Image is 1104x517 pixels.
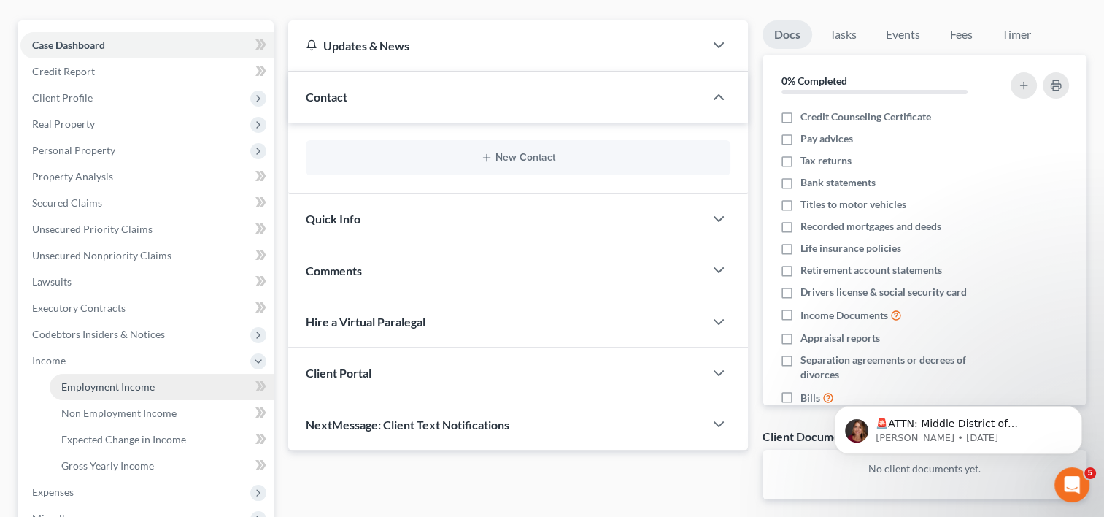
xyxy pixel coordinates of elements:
iframe: Intercom live chat [1054,467,1089,502]
a: Unsecured Priority Claims [20,216,274,242]
span: Expenses [32,486,74,498]
span: Secured Claims [32,196,102,209]
a: Executory Contracts [20,295,274,321]
span: Contact [306,90,347,104]
span: Codebtors Insiders & Notices [32,328,165,340]
a: Lawsuits [20,269,274,295]
span: Non Employment Income [61,407,177,419]
span: Income Documents [800,308,888,323]
span: Quick Info [306,212,360,226]
span: Case Dashboard [32,39,105,51]
span: Unsecured Priority Claims [32,223,153,235]
span: Titles to motor vehicles [800,197,906,212]
a: Non Employment Income [50,400,274,426]
span: 5 [1084,467,1096,479]
span: Bills [800,391,820,405]
span: Drivers license & social security card [800,285,967,299]
iframe: Intercom notifications message [812,375,1104,478]
span: Real Property [32,118,95,130]
a: Unsecured Nonpriority Claims [20,242,274,269]
span: Appraisal reports [800,331,880,345]
a: Secured Claims [20,190,274,216]
a: Gross Yearly Income [50,453,274,479]
span: Retirement account statements [800,263,942,277]
a: Tasks [818,20,868,49]
span: Lawsuits [32,275,72,288]
div: Updates & News [306,38,687,53]
a: Expected Change in Income [50,426,274,453]
strong: 0% Completed [781,74,847,87]
span: Credit Counseling Certificate [800,110,931,124]
span: Hire a Virtual Paralegal [306,315,425,329]
span: Bank statements [800,175,876,190]
a: Case Dashboard [20,32,274,58]
p: No client documents yet. [774,462,1075,476]
a: Fees [938,20,984,49]
span: Client Portal [306,366,371,380]
div: Client Documents [763,429,856,444]
span: Gross Yearly Income [61,459,154,472]
span: Credit Report [32,65,95,77]
span: Comments [306,264,362,277]
span: Separation agreements or decrees of divorces [800,353,993,382]
a: Docs [763,20,812,49]
a: Employment Income [50,374,274,400]
span: Expected Change in Income [61,433,186,445]
span: Life insurance policies [800,241,901,256]
span: Pay advices [800,131,853,146]
a: Timer [990,20,1043,49]
span: Income [32,354,66,367]
span: Client Profile [32,91,93,104]
span: NextMessage: Client Text Notifications [306,418,509,432]
a: Events [874,20,932,49]
span: Tax returns [800,153,852,168]
span: Personal Property [32,144,115,156]
span: Recorded mortgages and deeds [800,219,941,234]
a: Credit Report [20,58,274,85]
a: Property Analysis [20,164,274,190]
span: Property Analysis [32,170,113,183]
button: New Contact [317,152,719,164]
span: Unsecured Nonpriority Claims [32,249,171,261]
span: Employment Income [61,380,155,393]
span: Executory Contracts [32,302,126,314]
